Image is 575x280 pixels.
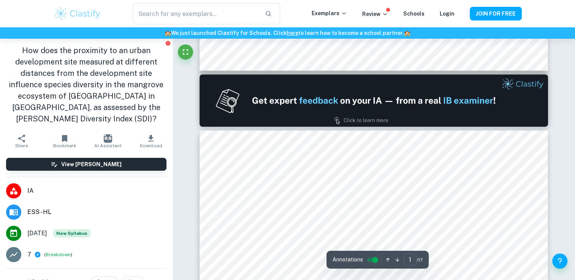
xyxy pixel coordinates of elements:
[86,131,129,152] button: AI Assistant
[15,143,28,148] span: Share
[417,256,423,263] span: / 17
[287,30,298,36] a: here
[6,158,166,171] button: View [PERSON_NAME]
[200,74,548,127] img: Ad
[44,251,72,258] span: ( )
[403,11,425,17] a: Schools
[43,131,86,152] button: Bookmark
[6,45,166,124] h1: How does the proximity to an urban development site measured at different distances from the deve...
[178,44,193,60] button: Fullscreen
[312,9,347,17] p: Exemplars
[2,29,573,37] h6: We just launched Clastify for Schools. Click to learn how to become a school partner.
[27,208,166,217] span: ESS - HL
[440,11,455,17] a: Login
[53,229,90,238] div: Starting from the May 2026 session, the ESS IA requirements have changed. We created this exempla...
[133,3,258,24] input: Search for any exemplars...
[165,40,171,46] button: Report issue
[165,30,171,36] span: 🏫
[27,186,166,195] span: IA
[129,131,172,152] button: Download
[27,229,47,238] span: [DATE]
[362,10,388,18] p: Review
[470,7,522,20] button: JOIN FOR FREE
[140,143,162,148] span: Download
[94,143,122,148] span: AI Assistant
[333,256,363,264] span: Annotations
[404,30,410,36] span: 🏫
[61,160,122,168] h6: View [PERSON_NAME]
[27,250,31,259] p: 7
[46,251,71,258] button: Breakdown
[53,143,76,148] span: Bookmark
[54,6,102,21] img: Clastify logo
[53,229,90,238] span: New Syllabus
[104,134,112,143] img: AI Assistant
[552,253,567,269] button: Help and Feedback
